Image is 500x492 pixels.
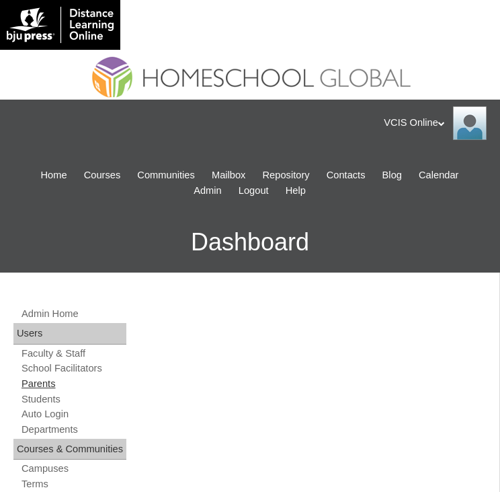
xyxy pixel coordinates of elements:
span: Calendar [419,168,458,183]
span: Mailbox [212,168,246,183]
a: Blog [376,168,409,183]
a: Students [20,393,126,406]
a: School Facilitators [20,362,126,375]
div: Courses & Communities [13,439,126,460]
div: VCIS Online [13,106,487,140]
span: Contacts [327,168,366,183]
span: Blog [382,168,402,183]
a: Departments [20,423,126,436]
a: Courses [77,168,128,183]
img: VCIS Online Admin [453,106,487,140]
span: Communities [137,168,195,183]
a: Calendar [412,168,465,183]
a: Admin Home [20,308,126,320]
span: Admin [194,183,222,199]
a: Help [279,183,312,199]
a: Home [34,168,73,183]
a: Admin [187,183,228,199]
a: Auto Login [20,408,126,421]
span: Repository [263,168,310,183]
a: Campuses [20,462,126,475]
span: Help [286,183,306,199]
a: Terms [20,478,126,491]
span: Logout [239,183,269,199]
img: logo-white.png [7,7,114,43]
a: Mailbox [205,168,253,183]
a: Communities [130,168,202,183]
h3: Dashboard [7,212,493,273]
a: Logout [232,183,276,199]
div: Users [13,323,126,345]
a: Contacts [320,168,372,183]
img: logo2.png [73,50,427,98]
a: Repository [256,168,317,183]
a: Faculty & Staff [20,347,126,360]
a: Parents [20,378,126,390]
span: Courses [84,168,121,183]
span: Home [40,168,67,183]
